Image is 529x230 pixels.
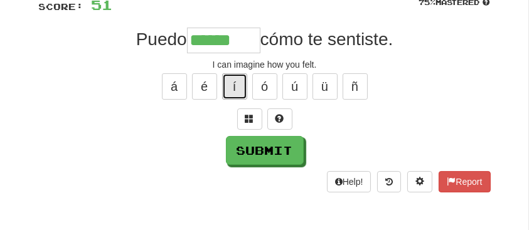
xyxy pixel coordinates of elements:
button: Report [439,171,490,192]
button: ó [252,73,277,100]
button: Round history (alt+y) [377,171,401,192]
button: á [162,73,187,100]
span: Score: [39,1,84,12]
button: ü [313,73,338,100]
button: Help! [327,171,371,192]
span: cómo te sentiste. [260,29,393,49]
div: I can imagine how you felt. [39,58,491,71]
button: ú [282,73,307,100]
button: Single letter hint - you only get 1 per sentence and score half the points! alt+h [267,108,292,130]
button: í [222,73,247,100]
button: Submit [226,136,304,165]
span: Puedo [136,29,187,49]
button: ñ [343,73,368,100]
button: é [192,73,217,100]
button: Switch sentence to multiple choice alt+p [237,108,262,130]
